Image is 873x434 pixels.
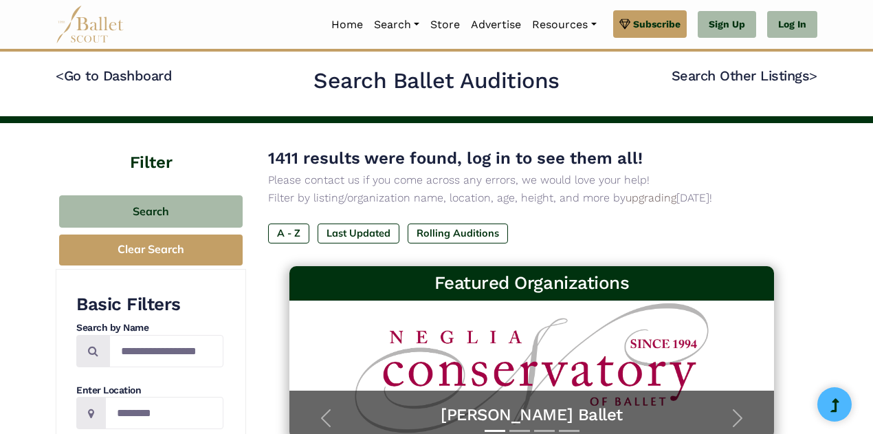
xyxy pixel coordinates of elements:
[698,11,756,39] a: Sign Up
[303,404,761,426] a: [PERSON_NAME] Ballet
[105,397,223,429] input: Location
[76,384,223,398] h4: Enter Location
[59,195,243,228] button: Search
[619,17,630,32] img: gem.svg
[268,149,643,168] span: 1411 results were found, log in to see them all!
[268,224,309,243] label: A - Z
[268,189,795,207] p: Filter by listing/organization name, location, age, height, and more by [DATE]!
[76,321,223,335] h4: Search by Name
[368,10,425,39] a: Search
[425,10,465,39] a: Store
[672,67,817,84] a: Search Other Listings>
[633,17,681,32] span: Subscribe
[59,235,243,265] button: Clear Search
[465,10,527,39] a: Advertise
[268,171,795,189] p: Please contact us if you come across any errors, we would love your help!
[527,10,601,39] a: Resources
[767,11,817,39] a: Log In
[809,67,817,84] code: >
[313,67,560,96] h2: Search Ballet Auditions
[56,67,172,84] a: <Go to Dashboard
[318,224,399,243] label: Last Updated
[56,123,246,175] h4: Filter
[300,272,764,295] h3: Featured Organizations
[76,293,223,316] h3: Basic Filters
[109,335,223,367] input: Search by names...
[56,67,64,84] code: <
[326,10,368,39] a: Home
[613,10,687,38] a: Subscribe
[408,224,508,243] label: Rolling Auditions
[626,191,676,204] a: upgrading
